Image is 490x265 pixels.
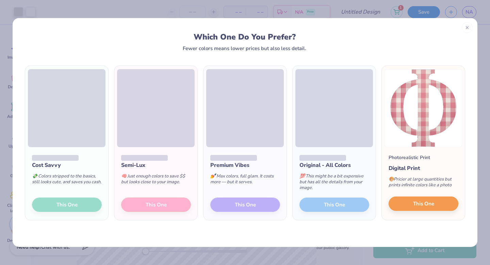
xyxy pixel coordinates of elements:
[32,169,102,192] div: Colors stripped to the basics, still looks cute, and saves you cash.
[121,173,127,179] span: 🧠
[299,161,369,169] div: Original - All Colors
[389,164,458,172] div: Digital Print
[183,46,306,51] div: Fewer colors means lower prices but also less detail.
[31,32,458,42] div: Which One Do You Prefer?
[32,173,37,179] span: 💸
[389,197,458,211] button: This One
[210,173,216,179] span: 💅
[389,172,458,195] div: Pricier at large quantities but prints infinite colors like a photo
[299,169,369,198] div: This might be a bit expensive but has all the details from your image.
[385,69,462,147] img: Photorealistic preview
[210,161,280,169] div: Premium Vibes
[299,173,305,179] span: 💯
[121,169,191,192] div: Just enough colors to save $$ but looks close to your image.
[210,169,280,192] div: Max colors, full glam. It costs more — but it serves.
[32,161,102,169] div: Cost Savvy
[121,161,191,169] div: Semi-Lux
[389,176,394,182] span: 🎨
[389,154,430,161] div: Photorealistic Print
[413,200,434,208] span: This One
